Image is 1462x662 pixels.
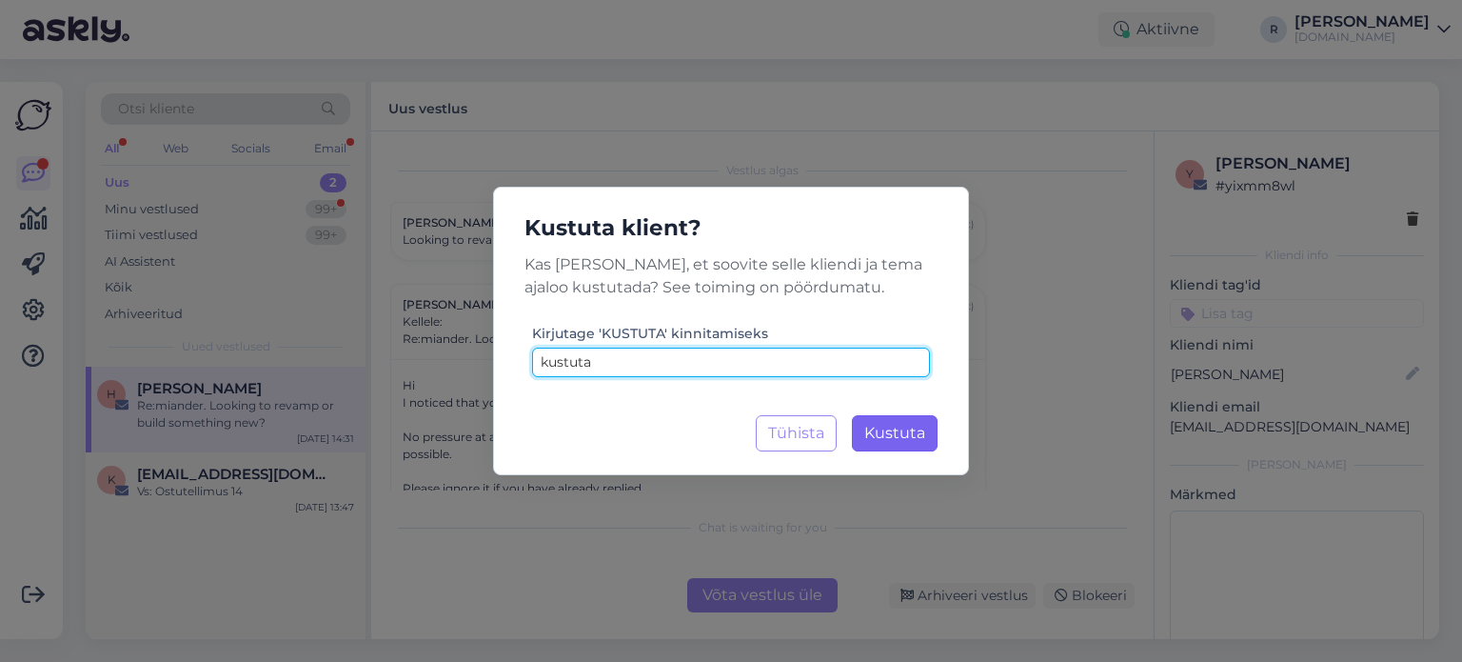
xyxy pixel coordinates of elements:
h5: Kustuta klient? [509,211,953,246]
p: Kas [PERSON_NAME], et soovite selle kliendi ja tema ajaloo kustutada? See toiming on pöördumatu. [509,253,953,299]
label: Kirjutage 'KUSTUTA' kinnitamiseks [532,324,768,344]
span: Kustuta [864,424,925,442]
button: Kustuta [852,415,938,451]
button: Tühista [756,415,837,451]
